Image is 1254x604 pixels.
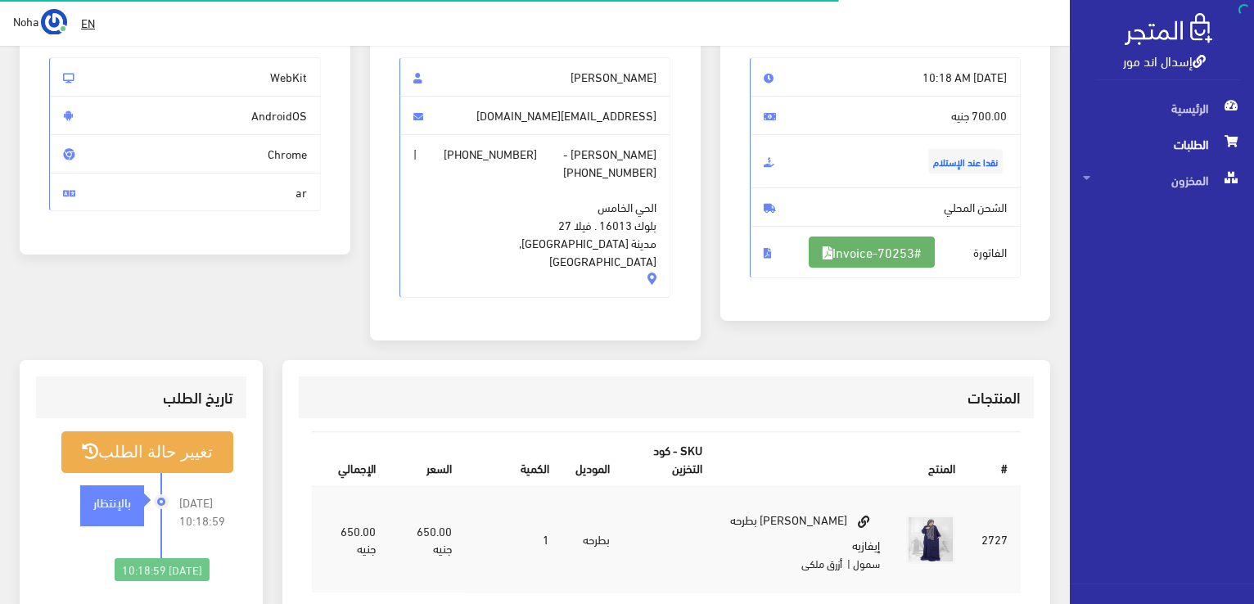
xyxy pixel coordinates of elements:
th: الموديل [562,433,623,486]
span: Noha [13,11,38,31]
a: الرئيسية [1070,90,1254,126]
th: اﻹجمالي [312,433,389,486]
span: نقدا عند الإستلام [928,149,1003,174]
span: [PHONE_NUMBER] [444,145,537,163]
span: [PERSON_NAME] - | [399,134,671,298]
small: سمول [853,553,880,573]
th: SKU - كود التخزين [623,433,715,486]
a: ... Noha [13,8,67,34]
button: تغيير حالة الطلب [61,431,233,473]
span: الفاتورة [750,226,1022,278]
a: EN [74,8,101,38]
h3: تاريخ الطلب [49,390,233,405]
a: الطلبات [1070,126,1254,162]
span: الطلبات [1083,126,1241,162]
th: # [968,433,1021,486]
u: EN [81,12,95,33]
small: | أزرق ملكى [801,553,850,573]
span: الحي الخامس بلوك 16013 . فيلا 27 مدينة [GEOGRAPHIC_DATA], [GEOGRAPHIC_DATA] [413,180,657,269]
th: السعر [389,433,465,486]
th: المنتج [715,433,968,486]
span: ar [49,173,321,212]
span: 700.00 جنيه [750,96,1022,135]
h3: المنتجات [312,390,1021,405]
span: AndroidOS [49,96,321,135]
td: بطرحه [562,486,623,593]
div: [DATE] 10:18:59 [115,558,210,581]
span: [PHONE_NUMBER] [563,163,656,181]
a: #Invoice-70253 [809,237,935,268]
span: الرئيسية [1083,90,1241,126]
td: 650.00 جنيه [312,486,389,593]
th: الكمية [465,433,562,486]
a: إسدال اند مور [1123,48,1206,72]
img: . [1125,13,1212,45]
td: 1 [465,486,562,593]
span: WebKit [49,57,321,97]
td: 650.00 جنيه [389,486,465,593]
strong: بالإنتظار [93,493,131,511]
td: [PERSON_NAME] بطرحه إيفازيه [715,486,893,593]
span: [PERSON_NAME] [399,57,671,97]
span: [DATE] 10:18 AM [750,57,1022,97]
img: ... [41,9,67,35]
span: [DATE] 10:18:59 [179,494,233,530]
td: 2727 [968,486,1021,593]
span: [EMAIL_ADDRESS][DOMAIN_NAME] [399,96,671,135]
span: الشحن المحلي [750,187,1022,227]
span: Chrome [49,134,321,174]
span: المخزون [1083,162,1241,198]
a: المخزون [1070,162,1254,198]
